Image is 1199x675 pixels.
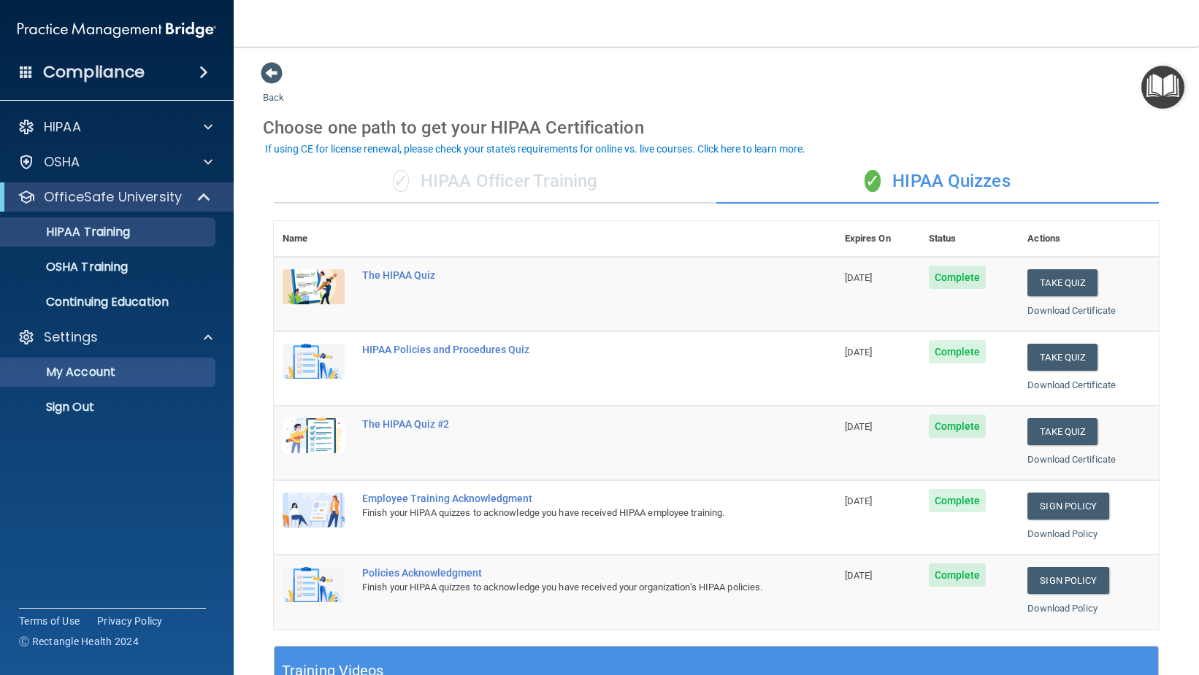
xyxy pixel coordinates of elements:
div: Choose one path to get your HIPAA Certification [263,107,1170,149]
th: Status [920,221,1019,257]
span: ✓ [865,170,881,192]
span: [DATE] [845,347,873,358]
div: Employee Training Acknowledgment [362,493,763,504]
span: [DATE] [845,570,873,581]
span: Complete [929,266,987,289]
div: The HIPAA Quiz [362,269,763,281]
button: Take Quiz [1027,269,1098,296]
a: Terms of Use [19,614,80,628]
span: Complete [929,489,987,512]
a: Sign Policy [1027,567,1108,594]
a: OfficeSafe University [18,188,212,206]
a: Sign Policy [1027,493,1108,520]
button: If using CE for license renewal, please check your state's requirements for online vs. live cours... [263,142,808,156]
th: Actions [1019,221,1159,257]
span: [DATE] [845,495,873,506]
th: Name [274,221,353,257]
div: HIPAA Quizzes [716,160,1159,204]
a: Download Certificate [1027,379,1116,390]
span: Complete [929,340,987,363]
img: PMB logo [18,15,216,45]
p: HIPAA [44,118,81,136]
a: Download Policy [1027,528,1098,539]
div: Finish your HIPAA quizzes to acknowledge you have received HIPAA employee training. [362,504,763,522]
p: My Account [9,365,209,379]
a: Download Certificate [1027,454,1116,465]
p: OSHA [44,153,80,171]
a: Download Certificate [1027,305,1116,316]
div: If using CE for license renewal, please check your state's requirements for online vs. live cours... [265,144,805,154]
iframe: Drift Widget Chat Controller [946,571,1181,630]
div: The HIPAA Quiz #2 [362,418,763,430]
button: Take Quiz [1027,418,1098,445]
th: Expires On [836,221,920,257]
p: OfficeSafe University [44,188,182,206]
span: Ⓒ Rectangle Health 2024 [19,634,139,649]
div: Finish your HIPAA quizzes to acknowledge you have received your organization’s HIPAA policies. [362,579,763,596]
p: OSHA Training [9,260,128,274]
p: HIPAA Training [9,225,130,239]
span: Complete [929,563,987,587]
span: [DATE] [845,272,873,283]
span: Complete [929,414,987,438]
p: Sign Out [9,400,209,414]
p: Settings [44,328,98,346]
a: HIPAA [18,118,212,136]
a: Back [263,74,284,103]
span: ✓ [393,170,409,192]
a: Settings [18,328,212,346]
span: [DATE] [845,421,873,432]
button: Open Resource Center [1141,66,1184,109]
button: Take Quiz [1027,344,1098,371]
div: HIPAA Policies and Procedures Quiz [362,344,763,355]
a: OSHA [18,153,212,171]
div: Policies Acknowledgment [362,567,763,579]
p: Continuing Education [9,295,209,309]
h4: Compliance [43,62,145,82]
a: Privacy Policy [97,614,163,628]
div: HIPAA Officer Training [274,160,716,204]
